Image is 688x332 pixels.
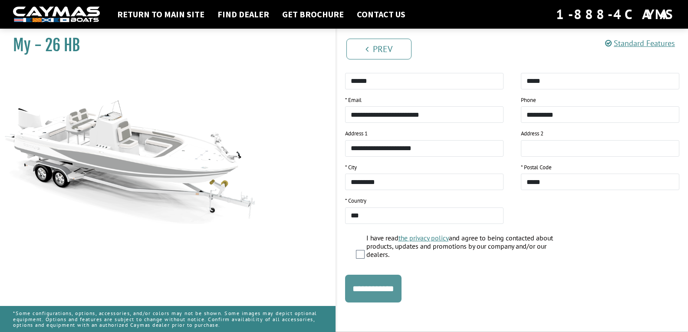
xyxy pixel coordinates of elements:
[346,39,411,59] a: Prev
[556,5,675,24] div: 1-888-4CAYMAS
[366,234,560,261] label: I have read and agree to being contacted about products, updates and promotions by our company an...
[398,233,449,242] a: the privacy policy
[521,129,543,138] label: Address 2
[13,7,100,23] img: white-logo-c9c8dbefe5ff5ceceb0f0178aa75bf4bb51f6bca0971e226c86eb53dfe498488.png
[521,163,552,172] label: * Postal Code
[345,197,366,205] label: * Country
[113,9,209,20] a: Return to main site
[213,9,273,20] a: Find Dealer
[345,96,362,105] label: * Email
[521,96,536,105] label: Phone
[345,163,357,172] label: * City
[352,9,410,20] a: Contact Us
[605,38,675,48] a: Standard Features
[13,306,323,332] p: *Some configurations, options, accessories, and/or colors may not be shown. Some images may depic...
[278,9,348,20] a: Get Brochure
[345,129,368,138] label: Address 1
[13,36,314,55] h1: My - 26 HB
